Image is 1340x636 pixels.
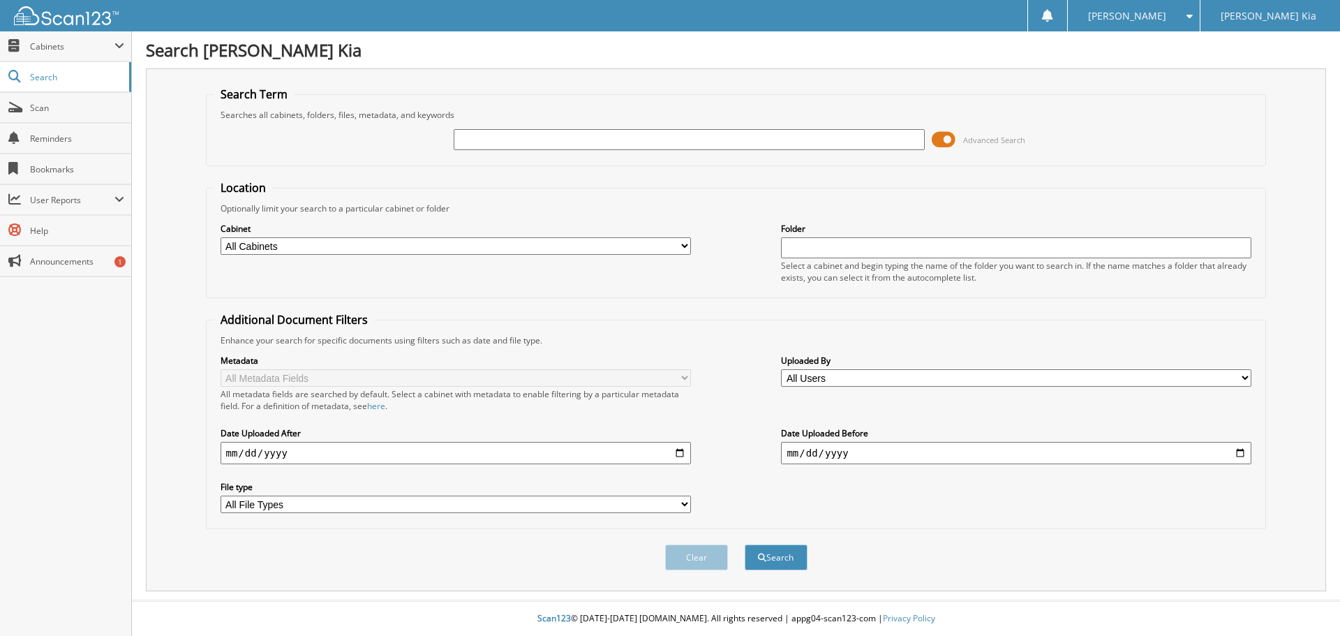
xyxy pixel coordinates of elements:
span: Advanced Search [963,135,1025,145]
label: Date Uploaded Before [781,427,1251,439]
label: Folder [781,223,1251,235]
legend: Search Term [214,87,295,102]
label: Cabinet [221,223,691,235]
div: Optionally limit your search to a particular cabinet or folder [214,202,1259,214]
div: © [DATE]-[DATE] [DOMAIN_NAME]. All rights reserved | appg04-scan123-com | [132,602,1340,636]
a: here [367,400,385,412]
div: 1 [114,256,126,267]
span: Search [30,71,122,83]
span: Reminders [30,133,124,145]
span: User Reports [30,194,114,206]
span: Scan [30,102,124,114]
button: Clear [665,545,728,570]
input: end [781,442,1251,464]
button: Search [745,545,807,570]
label: Uploaded By [781,355,1251,367]
span: Bookmarks [30,163,124,175]
label: File type [221,481,691,493]
div: All metadata fields are searched by default. Select a cabinet with metadata to enable filtering b... [221,388,691,412]
div: Searches all cabinets, folders, files, metadata, and keywords [214,109,1259,121]
input: start [221,442,691,464]
label: Date Uploaded After [221,427,691,439]
span: Cabinets [30,40,114,52]
span: [PERSON_NAME] Kia [1221,12,1316,20]
div: Select a cabinet and begin typing the name of the folder you want to search in. If the name match... [781,260,1251,283]
legend: Additional Document Filters [214,312,375,327]
span: Help [30,225,124,237]
span: Scan123 [537,612,571,624]
span: Announcements [30,256,124,267]
img: scan123-logo-white.svg [14,6,119,25]
label: Metadata [221,355,691,367]
h1: Search [PERSON_NAME] Kia [146,38,1326,61]
span: [PERSON_NAME] [1088,12,1166,20]
a: Privacy Policy [883,612,935,624]
legend: Location [214,180,273,195]
div: Enhance your search for specific documents using filters such as date and file type. [214,334,1259,346]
